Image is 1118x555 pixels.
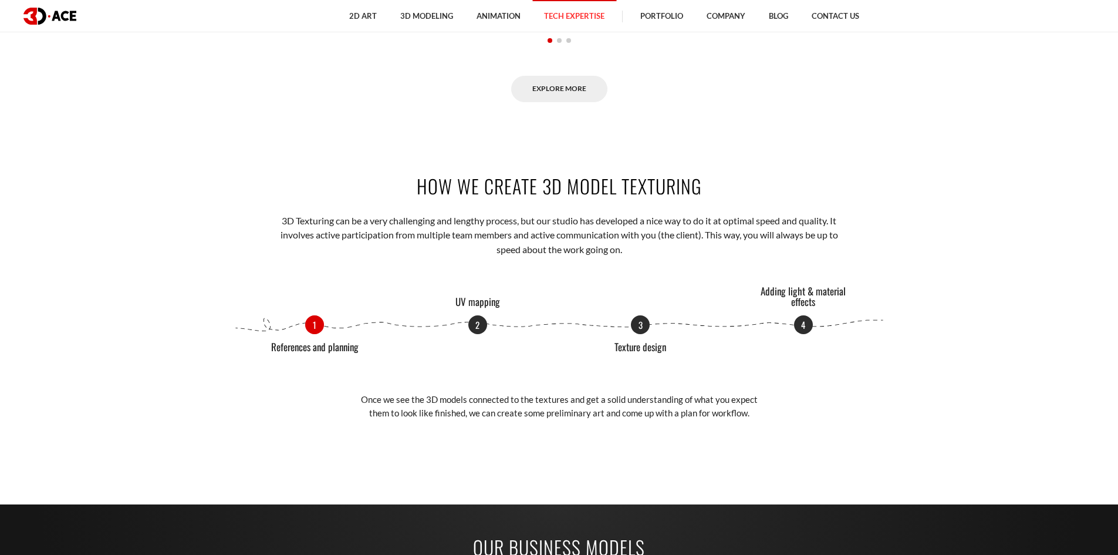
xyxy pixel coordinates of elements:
[548,38,552,43] span: Go to slide 1
[631,315,650,334] p: 3
[270,214,848,257] p: 3D Texturing can be a very challenging and lengthy process, but our studio has developed a nice w...
[794,315,813,334] p: 4
[511,76,607,102] a: Explore More
[566,38,571,43] span: Go to slide 3
[468,315,487,334] p: 2
[434,297,522,308] p: UV mapping
[468,315,487,334] div: Go to slide 2
[557,38,562,43] span: Go to slide 2
[631,315,650,334] div: Go to slide 3
[794,315,813,334] div: Go to slide 4
[234,173,885,199] h2: How we create 3d model texturing
[23,8,76,25] img: logo dark
[759,286,847,308] p: Adding light & material effects
[354,393,765,421] p: Once we see the 3D models connected to the textures and get a solid understanding of what you exp...
[596,342,684,353] p: Texture design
